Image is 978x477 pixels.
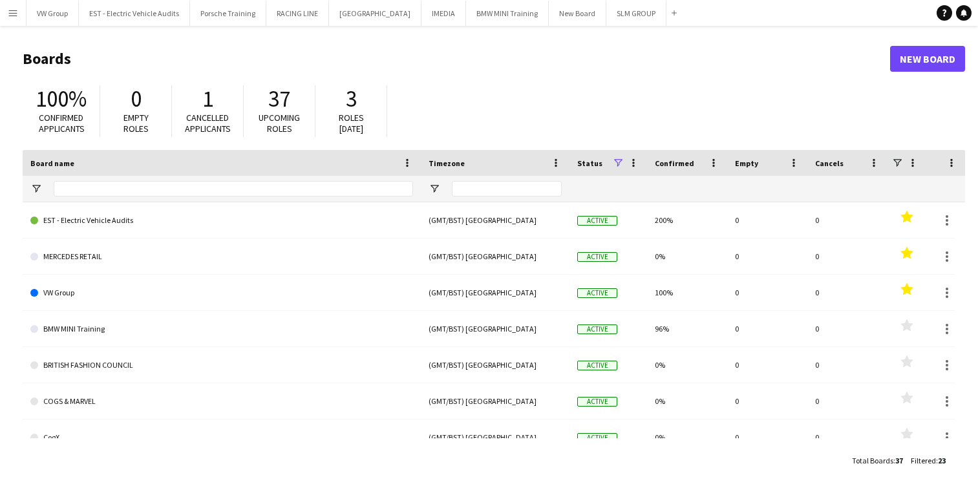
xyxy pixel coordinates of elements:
span: Active [577,216,617,226]
span: Board name [30,158,74,168]
h1: Boards [23,49,890,69]
button: Open Filter Menu [429,183,440,195]
button: New Board [549,1,606,26]
span: Total Boards [852,456,893,465]
div: 0% [647,347,727,383]
div: 200% [647,202,727,238]
a: New Board [890,46,965,72]
button: [GEOGRAPHIC_DATA] [329,1,421,26]
button: IMEDIA [421,1,466,26]
button: BMW MINI Training [466,1,549,26]
a: BRITISH FASHION COUNCIL [30,347,413,383]
button: Porsche Training [190,1,266,26]
div: (GMT/BST) [GEOGRAPHIC_DATA] [421,311,569,346]
span: Status [577,158,602,168]
div: 0 [807,202,888,238]
div: 0% [647,383,727,419]
div: 0 [727,202,807,238]
span: 23 [938,456,946,465]
button: VW Group [27,1,79,26]
span: Confirmed applicants [39,112,85,134]
div: (GMT/BST) [GEOGRAPHIC_DATA] [421,202,569,238]
div: (GMT/BST) [GEOGRAPHIC_DATA] [421,419,569,455]
span: 37 [268,85,290,113]
div: 0 [727,275,807,310]
div: 0 [807,311,888,346]
div: 0 [727,311,807,346]
span: Empty roles [123,112,149,134]
div: 0 [807,238,888,274]
span: Active [577,288,617,298]
span: Confirmed [655,158,694,168]
div: (GMT/BST) [GEOGRAPHIC_DATA] [421,275,569,310]
span: 100% [36,85,87,113]
div: 0 [727,419,807,455]
span: Empty [735,158,758,168]
button: SLM GROUP [606,1,666,26]
span: Cancels [815,158,844,168]
button: EST - Electric Vehicle Audits [79,1,190,26]
div: 96% [647,311,727,346]
div: 0% [647,419,727,455]
button: RACING LINE [266,1,329,26]
div: 0 [807,275,888,310]
div: 100% [647,275,727,310]
a: EST - Electric Vehicle Audits [30,202,413,238]
a: COGS & MARVEL [30,383,413,419]
span: Active [577,252,617,262]
span: Active [577,397,617,407]
span: 1 [202,85,213,113]
span: Active [577,324,617,334]
div: 0% [647,238,727,274]
div: (GMT/BST) [GEOGRAPHIC_DATA] [421,347,569,383]
div: 0 [807,419,888,455]
span: Roles [DATE] [339,112,364,134]
span: Filtered [911,456,936,465]
span: 0 [131,85,142,113]
span: 3 [346,85,357,113]
span: Upcoming roles [259,112,300,134]
div: (GMT/BST) [GEOGRAPHIC_DATA] [421,383,569,419]
span: Timezone [429,158,465,168]
input: Board name Filter Input [54,181,413,196]
div: 0 [807,383,888,419]
a: MERCEDES RETAIL [30,238,413,275]
input: Timezone Filter Input [452,181,562,196]
div: 0 [727,238,807,274]
span: Cancelled applicants [185,112,231,134]
div: 0 [807,347,888,383]
a: BMW MINI Training [30,311,413,347]
span: 37 [895,456,903,465]
div: (GMT/BST) [GEOGRAPHIC_DATA] [421,238,569,274]
div: 0 [727,347,807,383]
a: CogX [30,419,413,456]
div: : [911,448,946,473]
div: 0 [727,383,807,419]
button: Open Filter Menu [30,183,42,195]
span: Active [577,433,617,443]
a: VW Group [30,275,413,311]
span: Active [577,361,617,370]
div: : [852,448,903,473]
